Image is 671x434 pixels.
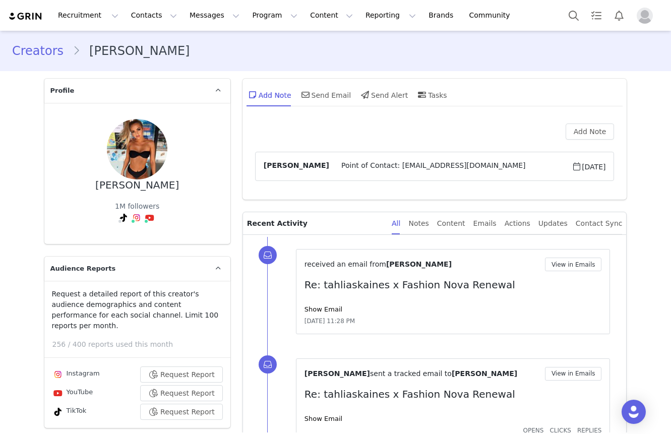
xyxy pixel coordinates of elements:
div: Contact Sync [576,212,623,235]
button: Add Note [566,123,615,140]
div: [PERSON_NAME] [95,179,179,191]
div: Instagram [52,368,100,381]
p: Request a detailed report of this creator's audience demographics and content performance for eac... [52,289,223,331]
button: View in Emails [545,258,602,271]
p: Re: tahliaskaines x Fashion Nova Renewal [304,277,602,292]
button: View in Emails [545,367,602,381]
span: [PERSON_NAME] [264,160,329,172]
img: 0044f0bf-cb55-41aa-a093-796a9d49e9d6.jpg [107,119,167,179]
a: Creators [12,42,73,60]
button: Content [304,4,359,27]
div: TikTok [52,406,87,418]
span: received an email from [304,260,386,268]
span: [PERSON_NAME] [304,369,370,378]
div: 1M followers [115,201,159,212]
span: [PERSON_NAME] [452,369,517,378]
p: 256 / 400 reports used this month [52,339,230,350]
div: YouTube [52,387,93,399]
button: Recruitment [52,4,125,27]
div: Actions [505,212,530,235]
button: Contacts [125,4,183,27]
a: Community [463,4,521,27]
span: [PERSON_NAME] [386,260,452,268]
div: Send Email [299,83,351,107]
button: Request Report [140,366,223,383]
img: instagram.svg [133,214,141,222]
button: Notifications [608,4,630,27]
span: [DATE] [572,160,605,172]
span: Replies [577,427,602,434]
span: Point of Contact: [EMAIL_ADDRESS][DOMAIN_NAME] [329,160,572,172]
span: Clicks [550,427,571,434]
button: Reporting [359,4,422,27]
div: Add Note [247,83,291,107]
div: Send Alert [359,83,408,107]
button: Program [246,4,303,27]
div: All [392,212,400,235]
a: Show Email [304,305,342,313]
p: Recent Activity [247,212,384,234]
button: Messages [184,4,246,27]
div: Updates [538,212,568,235]
span: Profile [50,86,75,96]
button: Request Report [140,404,223,420]
button: Request Report [140,385,223,401]
div: Content [437,212,465,235]
span: Audience Reports [50,264,116,274]
span: Opens [523,427,544,434]
img: instagram.svg [54,370,62,379]
button: Profile [631,8,663,24]
button: Search [563,4,585,27]
a: Tasks [585,4,607,27]
a: Brands [422,4,462,27]
div: Emails [473,212,497,235]
span: sent a tracked email to [370,369,452,378]
div: Notes [408,212,429,235]
div: Open Intercom Messenger [622,400,646,424]
img: placeholder-profile.jpg [637,8,653,24]
div: Tasks [416,83,447,107]
p: Re: tahliaskaines x Fashion Nova Renewal [304,387,602,402]
a: Show Email [304,415,342,422]
img: grin logo [8,12,43,21]
span: [DATE] 11:28 PM [304,317,355,326]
